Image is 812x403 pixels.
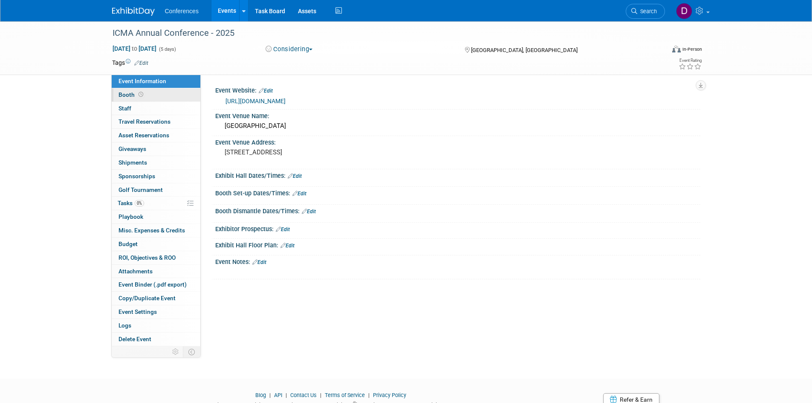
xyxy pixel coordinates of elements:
span: Logs [118,322,131,329]
span: Golf Tournament [118,186,163,193]
div: Event Website: [215,84,700,95]
span: (5 days) [158,46,176,52]
a: Copy/Duplicate Event [112,292,200,305]
div: ICMA Annual Conference - 2025 [110,26,652,41]
a: ROI, Objectives & ROO [112,251,200,264]
span: Booth [118,91,145,98]
span: Booth not reserved yet [137,91,145,98]
button: Considering [263,45,316,54]
span: 0% [135,200,144,206]
img: Diane Arabia [676,3,692,19]
div: Event Venue Address: [215,136,700,147]
span: Staff [118,105,131,112]
span: Sponsorships [118,173,155,180]
span: Giveaways [118,145,146,152]
a: Edit [259,88,273,94]
span: Shipments [118,159,147,166]
td: Tags [112,58,148,67]
span: [DATE] [DATE] [112,45,157,52]
a: Edit [134,60,148,66]
a: Misc. Expenses & Credits [112,224,200,237]
div: [GEOGRAPHIC_DATA] [222,119,694,133]
a: Contact Us [290,392,317,398]
span: Asset Reservations [118,132,169,139]
span: ROI, Objectives & ROO [118,254,176,261]
span: Travel Reservations [118,118,170,125]
a: API [274,392,282,398]
span: Conferences [165,8,199,14]
a: Budget [112,238,200,251]
img: ExhibitDay [112,7,155,16]
span: Misc. Expenses & Credits [118,227,185,234]
a: Attachments [112,265,200,278]
div: Exhibit Hall Dates/Times: [215,169,700,180]
a: Sponsorships [112,170,200,183]
a: Event Binder (.pdf export) [112,278,200,291]
div: Event Notes: [215,255,700,267]
span: Budget [118,241,138,247]
a: Privacy Policy [373,392,406,398]
a: Travel Reservations [112,115,200,128]
div: In-Person [682,46,702,52]
td: Toggle Event Tabs [183,346,200,357]
a: Delete Event [112,333,200,346]
a: Giveaways [112,142,200,156]
a: Edit [302,209,316,215]
a: Booth [112,88,200,101]
a: Edit [288,173,302,179]
a: [URL][DOMAIN_NAME] [225,98,286,104]
a: Edit [276,226,290,232]
a: Shipments [112,156,200,169]
span: [GEOGRAPHIC_DATA], [GEOGRAPHIC_DATA] [471,47,578,53]
span: | [318,392,324,398]
a: Playbook [112,210,200,223]
span: Delete Event [118,336,151,342]
div: Exhibitor Prospectus: [215,223,700,234]
a: Edit [292,191,306,197]
a: Event Settings [112,305,200,319]
div: Booth Set-up Dates/Times: [215,187,700,198]
div: Event Venue Name: [215,110,700,120]
td: Personalize Event Tab Strip [168,346,183,357]
a: Logs [112,319,200,332]
a: Staff [112,102,200,115]
a: Edit [252,259,266,265]
span: | [267,392,273,398]
span: | [283,392,289,398]
img: Format-Inperson.png [672,46,681,52]
span: Copy/Duplicate Event [118,295,176,302]
span: Playbook [118,213,143,220]
a: Asset Reservations [112,129,200,142]
a: Terms of Service [325,392,365,398]
span: Event Binder (.pdf export) [118,281,187,288]
div: Exhibit Hall Floor Plan: [215,239,700,250]
span: Tasks [118,200,144,206]
span: | [366,392,372,398]
a: Tasks0% [112,197,200,210]
div: Event Format [615,44,702,57]
a: Event Information [112,75,200,88]
div: Booth Dismantle Dates/Times: [215,205,700,216]
span: Search [637,8,657,14]
span: Event Settings [118,308,157,315]
a: Golf Tournament [112,183,200,197]
div: Event Rating [679,58,702,63]
span: to [130,45,139,52]
a: Edit [280,243,295,249]
span: Event Information [118,78,166,84]
a: Blog [255,392,266,398]
a: Search [626,4,665,19]
pre: [STREET_ADDRESS] [225,148,408,156]
span: Attachments [118,268,153,275]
